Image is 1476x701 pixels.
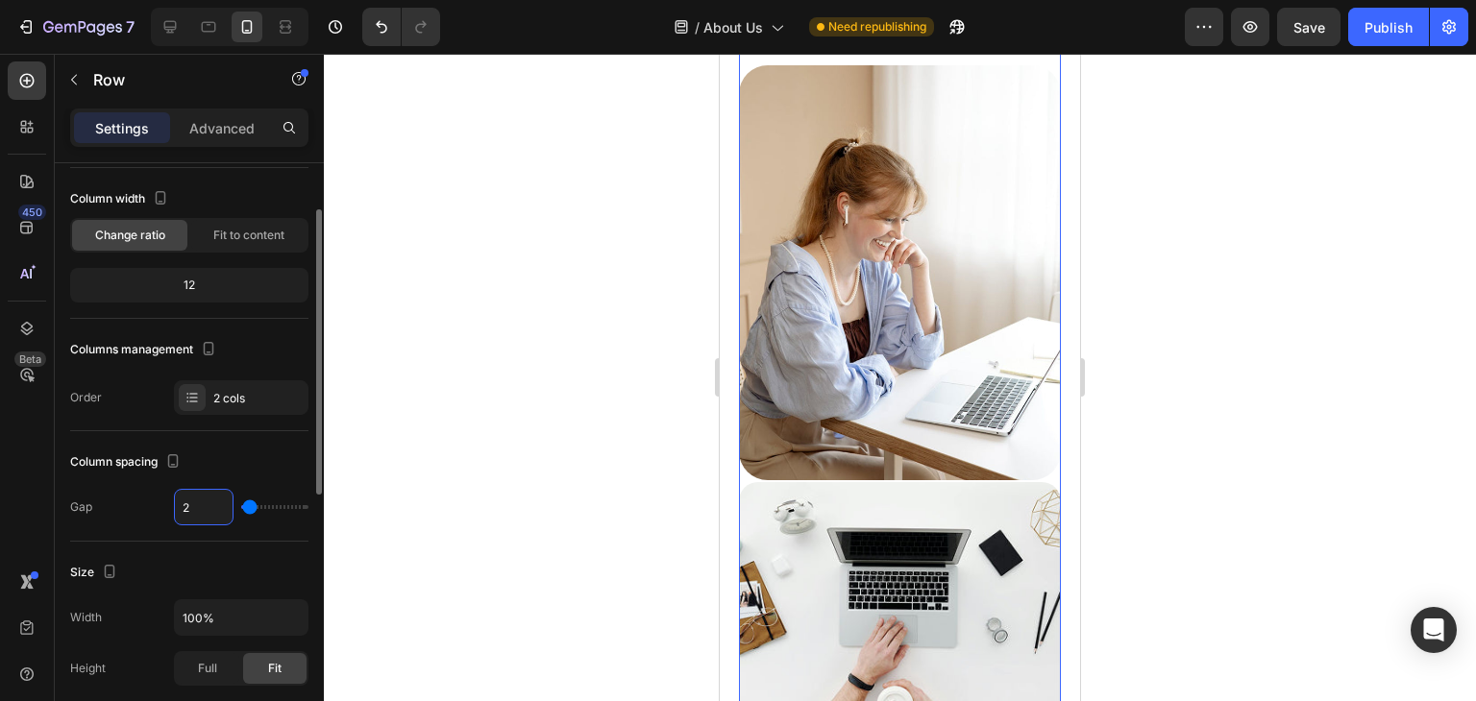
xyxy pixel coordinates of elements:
span: Fit [268,660,282,677]
div: 2 cols [213,390,304,407]
span: Full [198,660,217,677]
div: Width [70,609,102,626]
span: / [695,17,700,37]
div: Height [70,660,106,677]
p: Settings [95,118,149,138]
button: Save [1277,8,1341,46]
div: Open Intercom Messenger [1411,607,1457,653]
div: Size [70,560,121,586]
div: Column width [70,186,172,212]
div: Gap [70,498,92,516]
span: About Us [703,17,763,37]
iframe: To enrich screen reader interactions, please activate Accessibility in Grammarly extension settings [720,54,1080,701]
input: Auto [175,490,233,524]
p: Row [93,68,257,91]
div: 12 [74,272,305,299]
p: Advanced [189,118,255,138]
div: Order [70,389,102,406]
div: Columns management [70,337,220,363]
span: Change ratio [95,227,165,244]
span: Need republishing [828,18,926,36]
div: Beta [14,351,46,367]
span: Fit to content [213,227,284,244]
div: Column spacing [70,449,184,475]
input: Auto [175,600,307,635]
button: 7 [8,8,143,46]
div: Publish [1365,17,1413,37]
button: Publish [1348,8,1429,46]
span: Save [1293,19,1325,36]
div: 450 [18,205,46,220]
p: 7 [126,15,135,38]
div: Undo/Redo [362,8,440,46]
